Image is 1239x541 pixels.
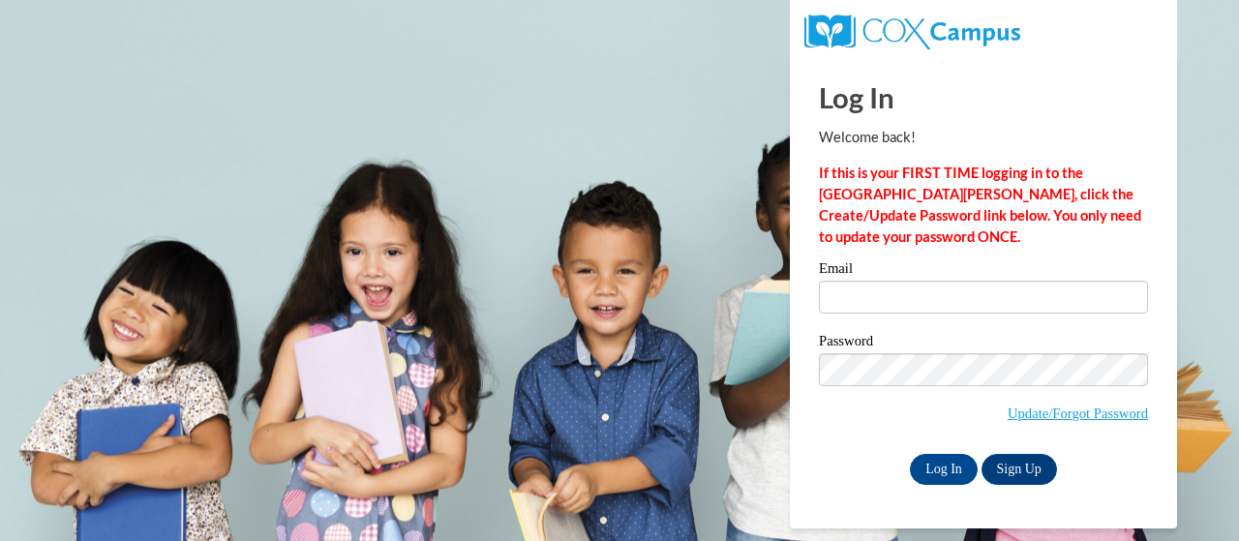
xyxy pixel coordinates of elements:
[982,454,1057,485] a: Sign Up
[804,15,1020,49] img: COX Campus
[819,77,1148,117] h1: Log In
[819,334,1148,353] label: Password
[819,165,1141,245] strong: If this is your FIRST TIME logging in to the [GEOGRAPHIC_DATA][PERSON_NAME], click the Create/Upd...
[819,127,1148,148] p: Welcome back!
[910,454,978,485] input: Log In
[804,22,1020,39] a: COX Campus
[1008,406,1148,421] a: Update/Forgot Password
[819,261,1148,281] label: Email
